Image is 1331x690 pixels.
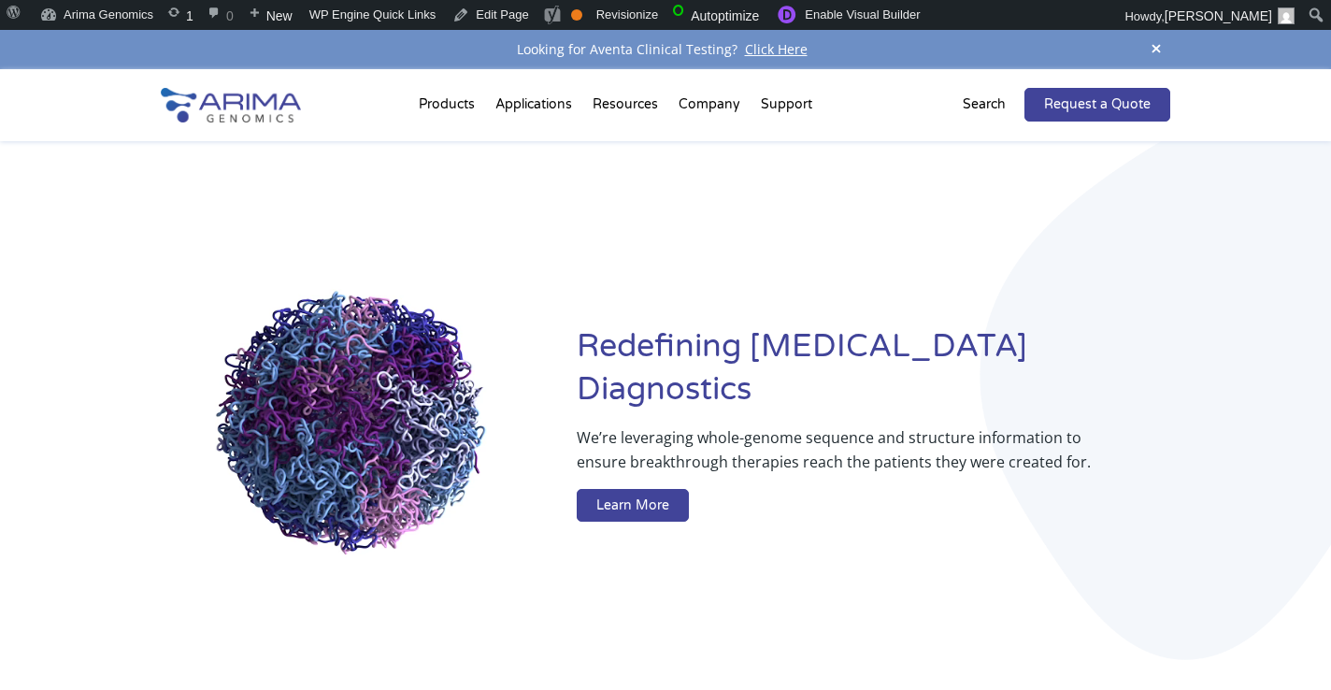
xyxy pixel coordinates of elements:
h1: Redefining [MEDICAL_DATA] Diagnostics [577,325,1170,425]
img: Arima-Genomics-logo [161,88,301,122]
div: OK [571,9,582,21]
p: Search [963,93,1006,117]
div: Looking for Aventa Clinical Testing? [161,37,1170,62]
p: We’re leveraging whole-genome sequence and structure information to ensure breakthrough therapies... [577,425,1095,489]
span: [PERSON_NAME] [1165,8,1272,23]
iframe: Chat Widget [1238,600,1331,690]
a: Request a Quote [1024,88,1170,122]
a: Click Here [737,40,815,58]
a: Learn More [577,489,689,523]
